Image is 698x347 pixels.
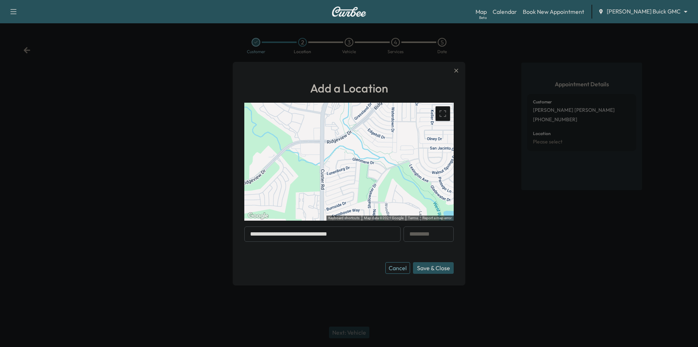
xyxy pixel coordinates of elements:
[493,7,517,16] a: Calendar
[328,216,360,221] button: Keyboard shortcuts
[413,262,454,274] button: Save & Close
[385,262,410,274] button: Cancel
[436,106,450,121] button: Toggle fullscreen view
[332,7,366,17] img: Curbee Logo
[246,211,270,221] img: Google
[422,216,452,220] a: Report a map error
[476,7,487,16] a: MapBeta
[364,216,404,220] span: Map data ©2025 Google
[479,15,487,20] div: Beta
[246,211,270,221] a: Open this area in Google Maps (opens a new window)
[408,216,418,220] a: Terms (opens in new tab)
[523,7,584,16] a: Book New Appointment
[244,79,454,97] h1: Add a Location
[607,7,681,16] span: [PERSON_NAME] Buick GMC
